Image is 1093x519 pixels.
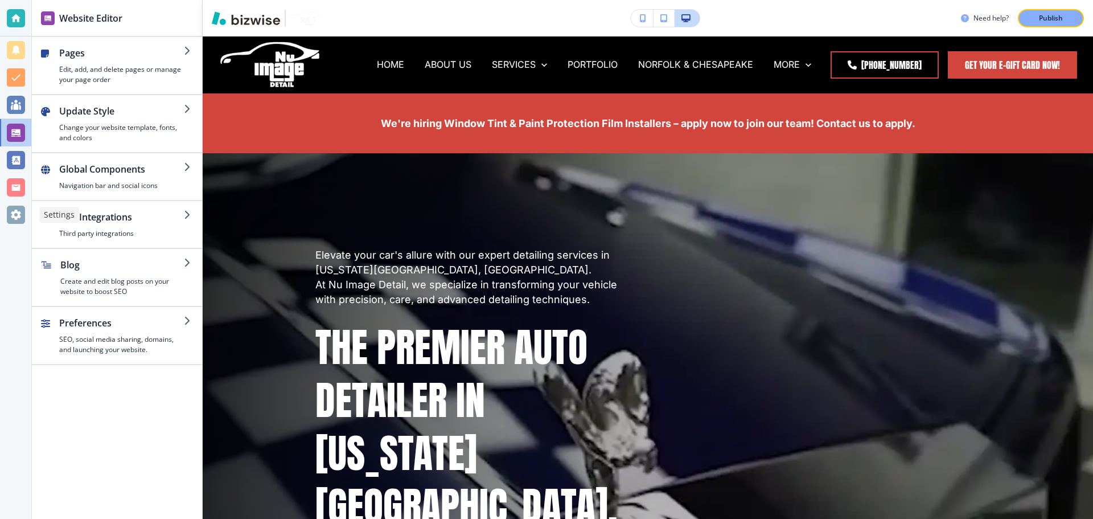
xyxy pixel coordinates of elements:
[44,209,75,220] p: Settings
[290,11,321,25] img: Your Logo
[315,248,634,307] p: Elevate your car's allure with our expert detailing services in [US_STATE][GEOGRAPHIC_DATA], [GEO...
[212,11,280,25] img: Bizwise Logo
[59,316,184,330] h2: Preferences
[425,58,471,71] p: ABOUT US
[59,181,184,191] h4: Navigation bar and social icons
[32,153,202,200] button: Global ComponentsNavigation bar and social icons
[1018,9,1084,27] button: Publish
[1039,13,1063,23] p: Publish
[59,122,184,143] h4: Change your website template, fonts, and colors
[32,307,202,364] button: PreferencesSEO, social media sharing, domains, and launching your website.
[831,51,939,79] a: [PHONE_NUMBER]
[32,249,202,306] button: BlogCreate and edit blog posts on your website to boost SEO
[59,334,184,355] h4: SEO, social media sharing, domains, and launching your website.
[59,11,122,25] h2: Website Editor
[492,58,536,71] p: SERVICES
[377,58,404,71] p: HOME
[948,51,1077,79] a: Get Your E-Gift Card Now!
[315,116,980,131] p: We're hiring Window Tint & Paint Protection Film Installers – apply now to join our team! Contact...
[41,11,55,25] img: editor icon
[60,258,184,272] h2: Blog
[59,104,184,118] h2: Update Style
[32,95,202,152] button: Update StyleChange your website template, fonts, and colors
[59,162,184,176] h2: Global Components
[32,201,202,248] button: App IntegrationsThird party integrations
[774,58,800,71] p: MORE
[60,276,184,297] h4: Create and edit blog posts on your website to boost SEO
[59,228,184,239] h4: Third party integrations
[59,210,184,224] h2: App Integrations
[638,58,753,71] p: NORFOLK & CHESAPEAKE
[32,37,202,94] button: PagesEdit, add, and delete pages or manage your page order
[220,40,322,88] img: NU Image Detail
[59,64,184,85] h4: Edit, add, and delete pages or manage your page order
[973,13,1009,23] h3: Need help?
[59,46,184,60] h2: Pages
[568,58,618,71] p: PORTFOLIO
